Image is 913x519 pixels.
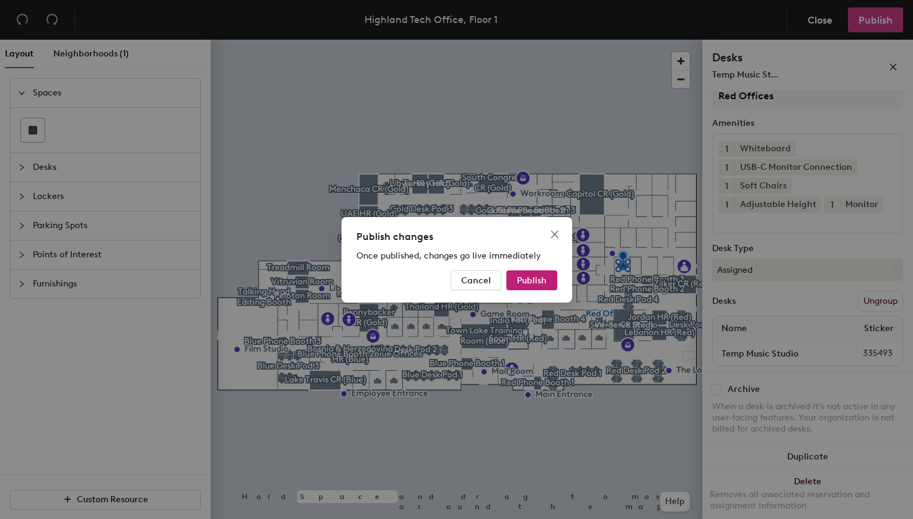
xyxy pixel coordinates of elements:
span: close [550,229,560,239]
span: Once published, changes go live immediately [356,251,541,261]
span: Close [545,229,565,239]
button: Publish [506,270,557,290]
button: Close [545,224,565,244]
button: Cancel [451,270,501,290]
div: Publish changes [356,229,557,244]
span: Publish [517,275,547,285]
span: Cancel [461,275,491,285]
